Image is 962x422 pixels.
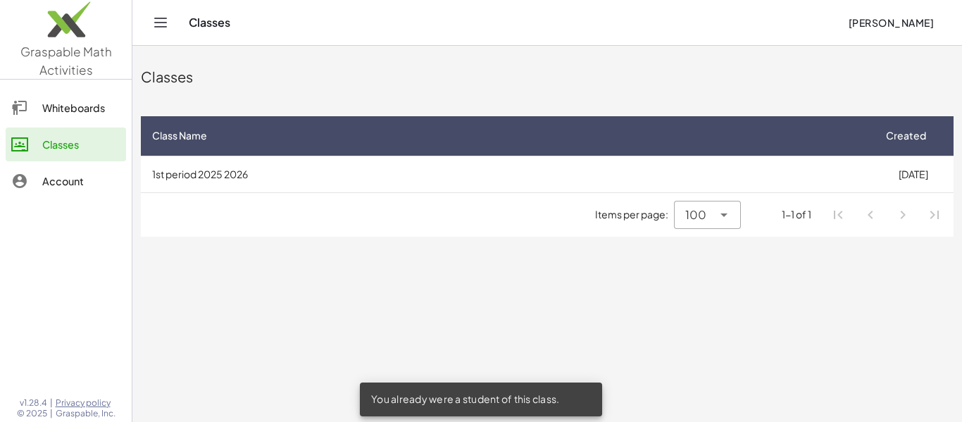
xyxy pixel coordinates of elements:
a: Account [6,164,126,198]
nav: Pagination Navigation [823,199,951,231]
div: Whiteboards [42,99,120,116]
span: v1.28.4 [20,397,47,409]
a: Whiteboards [6,91,126,125]
td: 1st period 2025 2026 [141,156,873,192]
span: | [50,397,53,409]
div: You already were a student of this class. [360,383,602,416]
div: Classes [141,67,954,87]
a: Privacy policy [56,397,115,409]
a: Classes [6,128,126,161]
span: Class Name [152,128,207,143]
span: Items per page: [595,207,674,222]
td: [DATE] [873,156,954,192]
span: © 2025 [17,408,47,419]
div: 1-1 of 1 [782,207,811,222]
div: Classes [42,136,120,153]
span: Graspable Math Activities [20,44,112,77]
span: [PERSON_NAME] [848,16,934,29]
span: | [50,408,53,419]
div: Account [42,173,120,190]
span: Created [886,128,926,143]
span: Graspable, Inc. [56,408,115,419]
button: [PERSON_NAME] [837,10,945,35]
span: 100 [685,206,706,223]
button: Toggle navigation [149,11,172,34]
